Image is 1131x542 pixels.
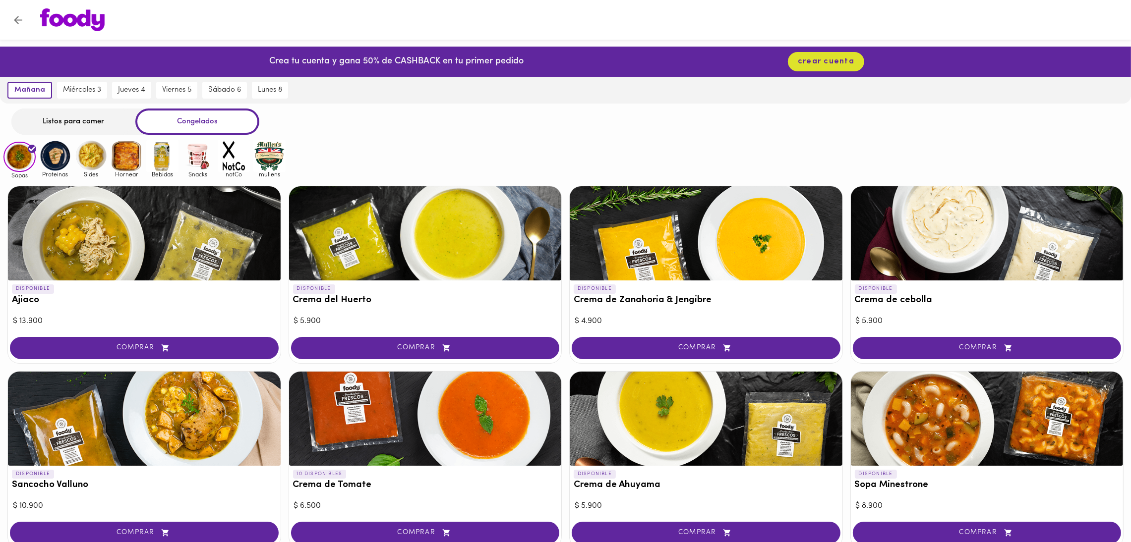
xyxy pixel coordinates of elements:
[865,529,1109,537] span: COMPRAR
[218,140,250,172] img: notCo
[303,344,547,352] span: COMPRAR
[574,470,616,479] p: DISPONIBLE
[865,344,1109,352] span: COMPRAR
[12,295,277,306] h3: Ajiaco
[14,86,45,95] span: mañana
[574,480,838,490] h3: Crema de Ahuyama
[584,529,828,537] span: COMPRAR
[252,82,288,99] button: lunes 8
[3,172,36,178] span: Sopas
[853,337,1122,359] button: COMPRAR
[293,470,347,479] p: 10 DISPONIBLES
[294,500,557,512] div: $ 6.500
[574,284,616,293] p: DISPONIBLE
[22,344,266,352] span: COMPRAR
[574,295,838,306] h3: Crema de Zanahoria & Jengibre
[12,480,277,490] h3: Sancocho Valluno
[855,480,1120,490] h3: Sopa Minestrone
[3,142,36,172] img: Sopas
[11,108,135,135] div: Listos para comer
[856,500,1119,512] div: $ 8.900
[135,108,259,135] div: Congelados
[112,82,151,99] button: jueves 4
[856,316,1119,327] div: $ 5.900
[111,171,143,177] span: Hornear
[798,57,854,66] span: crear cuenta
[182,171,214,177] span: Snacks
[162,86,191,95] span: viernes 5
[855,284,897,293] p: DISPONIBLE
[289,186,562,280] div: Crema del Huerto
[146,171,179,177] span: Bebidas
[111,140,143,172] img: Hornear
[289,372,562,466] div: Crema de Tomate
[63,86,101,95] span: miércoles 3
[293,284,335,293] p: DISPONIBLE
[118,86,145,95] span: jueves 4
[851,372,1124,466] div: Sopa Minestrone
[570,372,842,466] div: Crema de Ahuyama
[22,529,266,537] span: COMPRAR
[7,82,52,99] button: mañana
[218,171,250,177] span: notCo
[8,372,281,466] div: Sancocho Valluno
[156,82,197,99] button: viernes 5
[13,500,276,512] div: $ 10.900
[39,171,71,177] span: Proteinas
[57,82,107,99] button: miércoles 3
[291,337,560,359] button: COMPRAR
[294,316,557,327] div: $ 5.900
[39,140,71,172] img: Proteinas
[1073,485,1121,532] iframe: Messagebird Livechat Widget
[8,186,281,280] div: Ajiaco
[146,140,179,172] img: Bebidas
[584,344,828,352] span: COMPRAR
[40,8,105,31] img: logo.png
[12,284,54,293] p: DISPONIBLE
[12,470,54,479] p: DISPONIBLE
[855,295,1120,306] h3: Crema de cebolla
[75,171,107,177] span: Sides
[13,316,276,327] div: $ 13.900
[293,480,558,490] h3: Crema de Tomate
[788,52,864,71] button: crear cuenta
[303,529,547,537] span: COMPRAR
[182,140,214,172] img: Snacks
[293,295,558,306] h3: Crema del Huerto
[253,171,286,177] span: mullens
[253,140,286,172] img: mullens
[202,82,247,99] button: sábado 6
[575,500,837,512] div: $ 5.900
[851,186,1124,280] div: Crema de cebolla
[258,86,282,95] span: lunes 8
[572,337,840,359] button: COMPRAR
[269,55,524,68] p: Crea tu cuenta y gana 50% de CASHBACK en tu primer pedido
[855,470,897,479] p: DISPONIBLE
[208,86,241,95] span: sábado 6
[575,316,837,327] div: $ 4.900
[10,337,279,359] button: COMPRAR
[570,186,842,280] div: Crema de Zanahoria & Jengibre
[6,8,30,32] button: Volver
[75,140,107,172] img: Sides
